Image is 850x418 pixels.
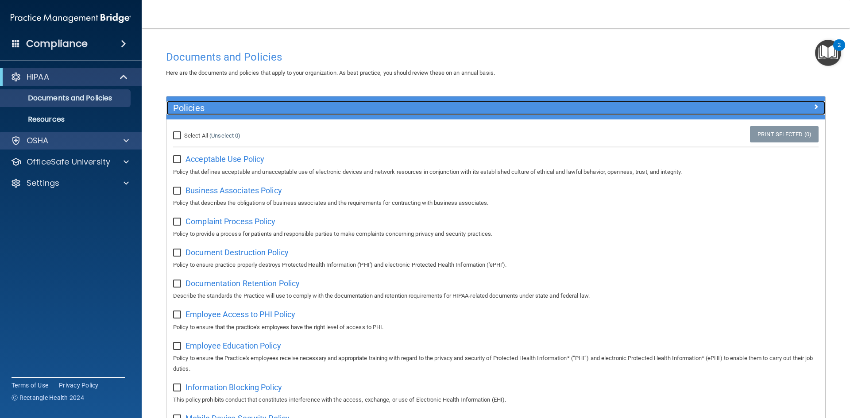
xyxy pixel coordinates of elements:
[12,393,84,402] span: Ⓒ Rectangle Health 2024
[6,115,127,124] p: Resources
[11,135,129,146] a: OSHA
[173,322,819,333] p: Policy to ensure that the practice's employees have the right level of access to PHI.
[11,178,129,188] a: Settings
[815,40,841,66] button: Open Resource Center, 2 new notifications
[26,38,88,50] h4: Compliance
[166,51,826,63] h4: Documents and Policies
[184,132,208,139] span: Select All
[185,186,282,195] span: Business Associates Policy
[173,101,819,115] a: Policies
[12,381,48,390] a: Terms of Use
[185,310,295,319] span: Employee Access to PHI Policy
[173,353,819,374] p: Policy to ensure the Practice's employees receive necessary and appropriate training with regard ...
[185,341,281,350] span: Employee Education Policy
[750,126,819,142] a: Print Selected (0)
[185,279,300,288] span: Documentation Retention Policy
[59,381,99,390] a: Privacy Policy
[11,9,131,27] img: PMB logo
[27,178,59,188] p: Settings
[27,157,110,167] p: OfficeSafe University
[173,260,819,270] p: Policy to ensure practice properly destroys Protected Health Information ('PHI') and electronic P...
[173,395,819,405] p: This policy prohibits conduct that constitutes interference with the access, exchange, or use of ...
[173,103,654,113] h5: Policies
[838,45,841,57] div: 2
[185,248,289,257] span: Document Destruction Policy
[173,291,819,301] p: Describe the standards the Practice will use to comply with the documentation and retention requi...
[173,132,183,139] input: Select All (Unselect 0)
[185,217,275,226] span: Complaint Process Policy
[173,229,819,239] p: Policy to provide a process for patients and responsible parties to make complaints concerning pr...
[209,132,240,139] a: (Unselect 0)
[27,135,49,146] p: OSHA
[166,69,495,76] span: Here are the documents and policies that apply to your organization. As best practice, you should...
[27,72,49,82] p: HIPAA
[173,167,819,177] p: Policy that defines acceptable and unacceptable use of electronic devices and network resources i...
[11,157,129,167] a: OfficeSafe University
[185,383,282,392] span: Information Blocking Policy
[11,72,128,82] a: HIPAA
[6,94,127,103] p: Documents and Policies
[185,154,264,164] span: Acceptable Use Policy
[173,198,819,208] p: Policy that describes the obligations of business associates and the requirements for contracting...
